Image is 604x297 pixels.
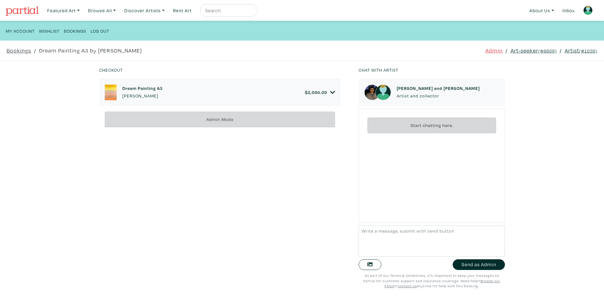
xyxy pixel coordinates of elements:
[44,4,82,17] a: Featured Art
[7,46,31,55] a: Bookings
[367,118,496,134] div: Start chatting here.
[122,85,163,91] h6: Dream Painting A3
[375,85,391,100] img: avatar.png
[308,89,327,95] span: 2,096.09
[384,278,500,289] a: Browse our FAQs
[105,112,335,128] div: Admin Mode
[91,26,109,35] a: Log Out
[527,4,557,17] a: About Us
[560,46,562,55] span: /
[39,46,142,55] a: Dream Painting A3 by [PERSON_NAME]
[170,4,194,17] a: Rent Art
[122,92,163,99] p: [PERSON_NAME]
[39,28,59,34] small: Wishlist
[64,26,86,35] a: Bookings
[6,28,35,34] small: My Account
[485,46,503,55] a: Admin
[105,85,117,100] img: phpThumb.php
[453,259,505,270] button: Send as Admin
[397,85,480,91] h6: [PERSON_NAME] and [PERSON_NAME]
[34,46,36,55] span: /
[359,67,398,73] small: Chat with artist
[39,26,59,35] a: Wishlist
[91,28,109,34] small: Log Out
[121,4,167,17] a: Discover Artists
[64,28,86,34] small: Bookings
[398,283,417,288] a: contact us
[99,67,123,73] small: Checkout
[538,48,557,54] small: (#6609)
[122,85,163,99] a: Dream Painting A3 [PERSON_NAME]
[565,46,597,55] a: Artist(#1036)
[506,46,508,55] span: /
[579,48,597,54] small: (#1036)
[511,46,557,55] a: Art-seeker(#6609)
[363,273,500,288] small: As part of our Terms & Conditions, it's important to keep your messages on Partial for customer s...
[6,26,35,35] a: My Account
[204,7,252,14] input: Search
[305,90,335,95] a: $2,096.09
[583,6,593,15] img: avatar.png
[364,85,380,100] img: phpThumb.php
[397,92,480,99] p: Artist and collector
[560,4,578,17] a: Inbox
[305,90,327,95] h6: $
[85,4,119,17] a: Browse All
